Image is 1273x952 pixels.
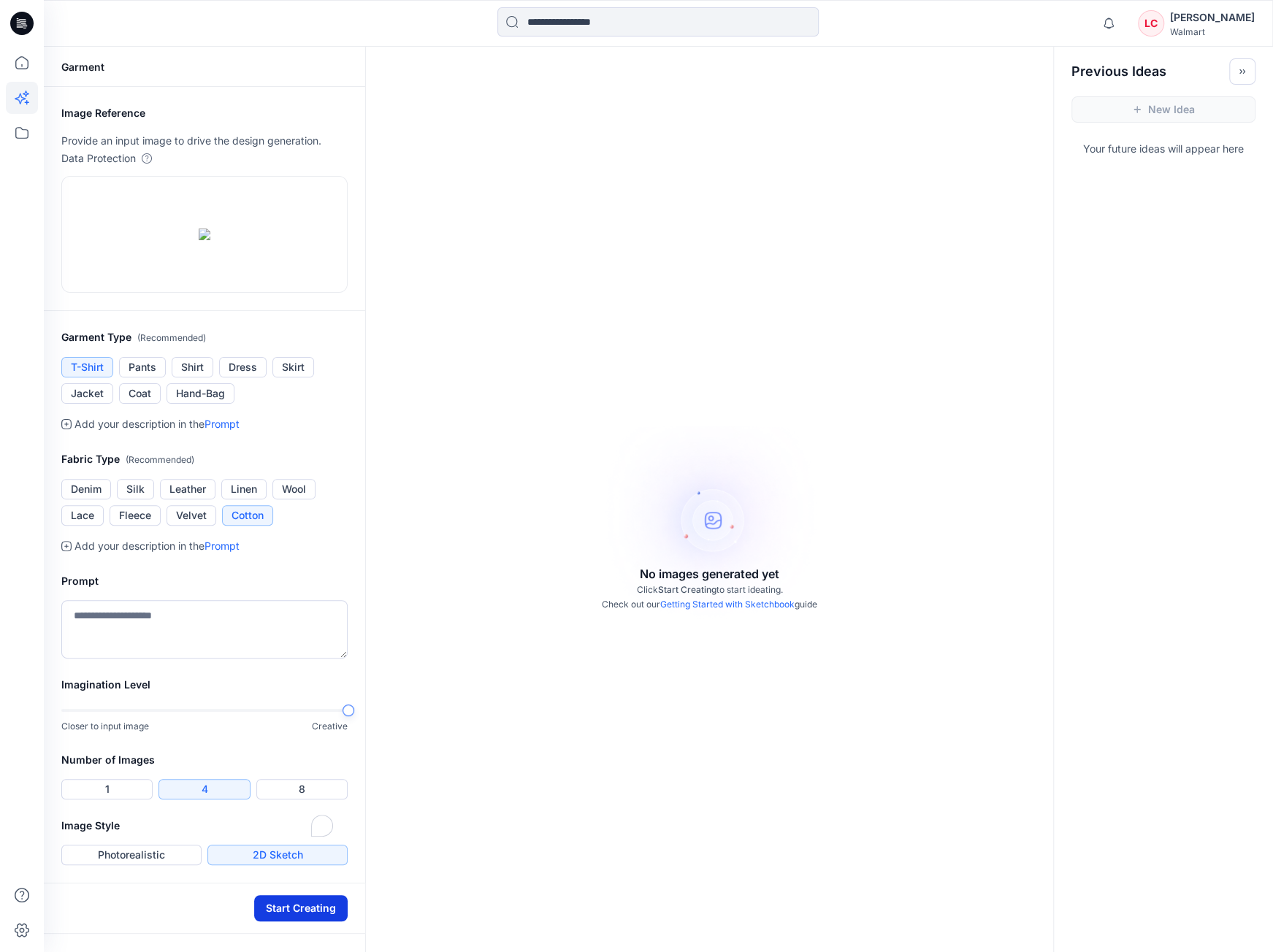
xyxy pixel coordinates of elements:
[61,150,136,167] p: Data Protection
[312,719,348,734] p: Creative
[61,719,149,734] p: Closer to input image
[660,599,795,610] a: Getting Started with Sketchbook
[602,583,817,612] p: Click to start ideating. Check out our guide
[1170,26,1255,37] div: Walmart
[1054,134,1273,158] p: Your future ideas will appear here
[272,357,314,377] button: Skirt
[61,132,348,150] p: Provide an input image to drive the design generation.
[61,779,153,799] button: 1
[221,479,267,499] button: Linen
[158,779,250,799] button: 4
[61,845,202,865] button: Photorealistic
[272,479,316,499] button: Wool
[61,383,113,404] button: Jacket
[119,357,166,377] button: Pants
[61,600,348,659] textarea: To enrich screen reader interactions, please activate Accessibility in Grammarly extension settings
[1138,10,1164,37] div: LC
[254,895,348,921] button: Start Creating
[61,572,348,590] h2: Prompt
[199,229,210,240] img: 50a8522e-f500-42fe-baba-5134d64eb40c
[61,751,348,769] h2: Number of Images
[126,454,194,465] span: ( Recommended )
[1071,63,1166,80] h2: Previous Ideas
[1229,58,1255,85] button: Toggle idea bar
[61,450,348,469] h2: Fabric Type
[110,505,161,526] button: Fleece
[222,505,273,526] button: Cotton
[1170,9,1255,26] div: [PERSON_NAME]
[204,418,240,430] a: Prompt
[172,357,213,377] button: Shirt
[256,779,348,799] button: 8
[119,383,161,404] button: Coat
[207,845,348,865] button: 2D Sketch
[167,505,216,526] button: Velvet
[219,357,267,377] button: Dress
[204,540,240,552] a: Prompt
[658,584,716,595] span: Start Creating
[167,383,234,404] button: Hand-Bag
[74,415,240,433] p: Add your description in the
[117,479,154,499] button: Silk
[74,537,240,555] p: Add your description in the
[61,505,104,526] button: Lace
[61,104,348,122] h2: Image Reference
[61,329,348,347] h2: Garment Type
[61,817,348,834] h2: Image Style
[160,479,215,499] button: Leather
[61,479,111,499] button: Denim
[61,357,113,377] button: T-Shirt
[640,565,779,583] p: No images generated yet
[61,676,348,694] h2: Imagination Level
[137,332,206,343] span: ( Recommended )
